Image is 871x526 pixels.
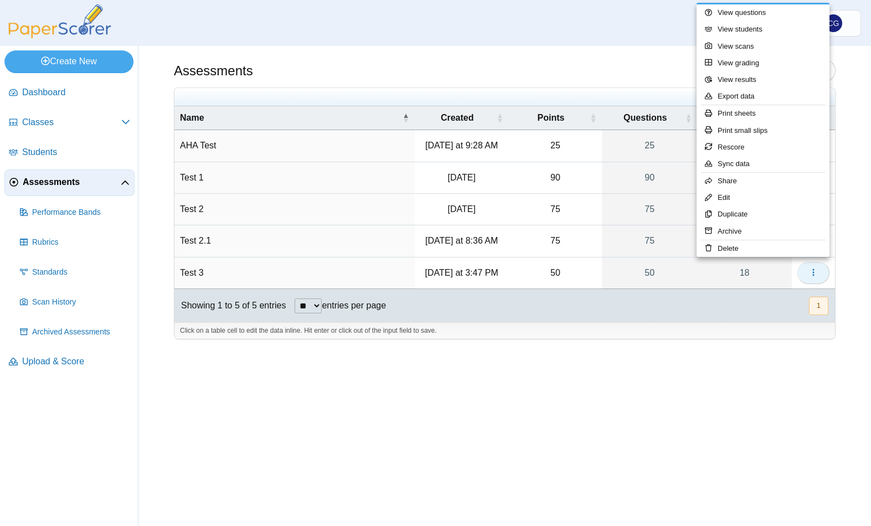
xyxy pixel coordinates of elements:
div: Click on a table cell to edit the data inline. Hit enter or click out of the input field to save. [174,322,835,339]
a: Create New [4,50,133,73]
div: Showing 1 to 5 of 5 entries [174,289,286,322]
a: 75 [602,194,697,225]
a: Students [4,140,135,166]
a: Print sheets [697,105,829,122]
td: Test 2 [174,194,415,225]
a: 18 [697,257,792,288]
a: 90 [602,162,697,193]
a: 50 [602,257,697,288]
time: Sep 19, 2025 at 2:30 PM [448,204,476,214]
label: entries per page [322,301,386,310]
a: Scan History [16,289,135,316]
a: Assessments [4,169,135,196]
time: Sep 30, 2025 at 9:28 AM [425,141,498,150]
td: Test 3 [174,257,415,289]
td: AHA Test [174,130,415,162]
h1: Assessments [174,61,253,80]
a: PaperScorer [4,30,115,40]
a: Sync data [697,156,829,172]
span: Name [180,112,400,124]
a: Archived Assessments [16,319,135,345]
span: Questions : Activate to sort [685,112,692,123]
span: Upload & Score [22,355,130,368]
td: 50 [509,257,602,289]
span: Christopher Gutierrez [828,19,839,27]
span: Dashboard [22,86,130,99]
span: Scan History [32,297,130,308]
img: PaperScorer [4,4,115,38]
a: Christopher Gutierrez [806,10,861,37]
time: Sep 3, 2025 at 5:20 PM [448,173,476,182]
a: Archive [697,223,829,240]
a: View scans [697,38,829,55]
a: Edit [697,189,829,206]
td: Test 1 [174,162,415,194]
span: Archived Assessments [32,327,130,338]
span: Standards [32,267,130,278]
span: Performance Bands [32,207,130,218]
time: Sep 26, 2025 at 8:36 AM [425,236,498,245]
a: View results [697,71,829,88]
a: Share [697,173,829,189]
a: Delete [697,240,829,257]
span: Questions [607,112,683,124]
a: Standards [16,259,135,286]
span: Rubrics [32,237,130,248]
a: Print small slips [697,122,829,139]
span: Created [420,112,494,124]
td: Test 2.1 [174,225,415,257]
span: Name : Activate to invert sorting [403,112,409,123]
time: Sep 29, 2025 at 3:47 PM [425,268,498,277]
a: Duplicate [697,206,829,223]
a: View grading [697,55,829,71]
nav: pagination [808,297,828,315]
button: 1 [809,297,828,315]
span: Created : Activate to sort [497,112,503,123]
a: Dashboard [4,80,135,106]
a: Upload & Score [4,349,135,375]
span: Classes [22,116,121,128]
a: Rescore [697,139,829,156]
a: Performance Bands [16,199,135,226]
td: 75 [509,194,602,225]
span: Points [514,112,588,124]
a: 75 [602,225,697,256]
a: Export data [697,88,829,105]
span: Points : Activate to sort [590,112,596,123]
a: Rubrics [16,229,135,256]
td: 25 [509,130,602,162]
a: 25 [602,130,697,161]
span: Christopher Gutierrez [824,14,842,32]
span: Students [22,146,130,158]
a: View students [697,21,829,38]
span: Assessments [23,176,121,188]
td: 90 [509,162,602,194]
a: View questions [697,4,829,21]
a: Classes [4,110,135,136]
td: 75 [509,225,602,257]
